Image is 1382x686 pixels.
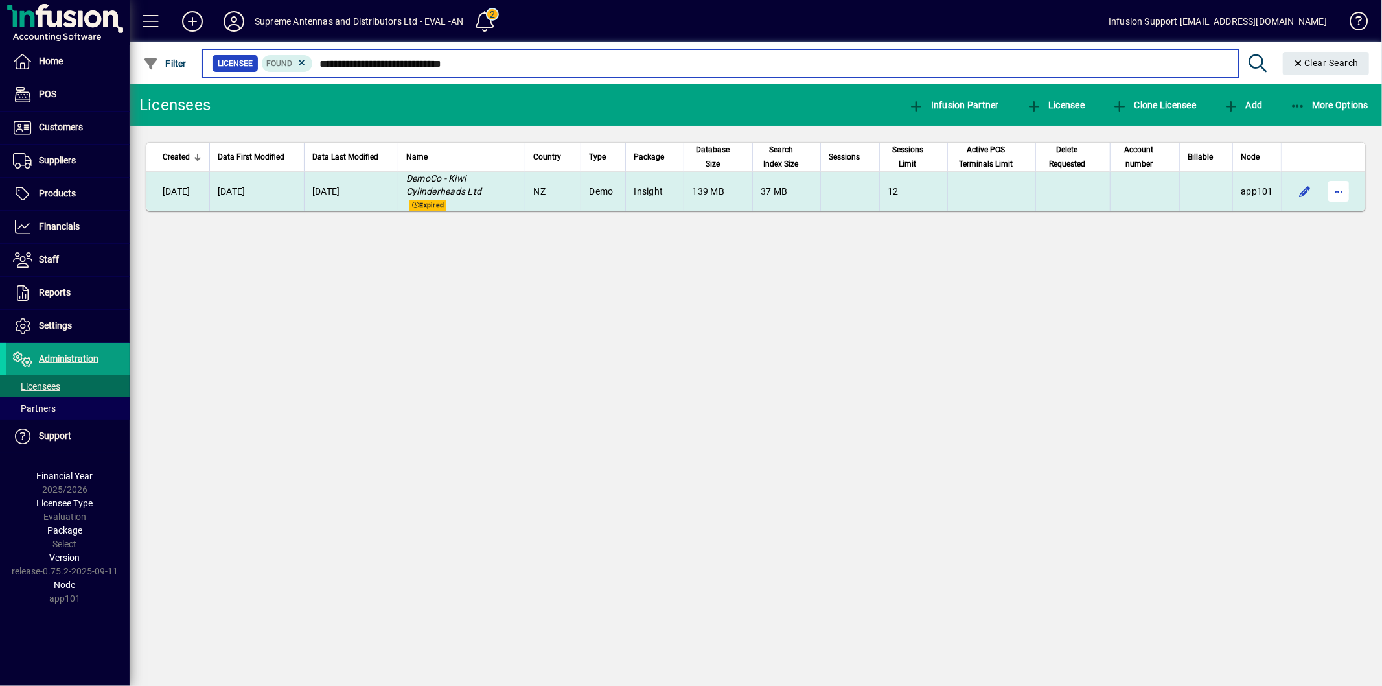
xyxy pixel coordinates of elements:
button: Profile [213,10,255,33]
button: Infusion Partner [905,93,1002,117]
span: Created [163,150,190,164]
mat-chip: Found Status: Found [262,55,313,72]
a: Knowledge Base [1340,3,1366,45]
span: Country [533,150,561,164]
div: Data First Modified [218,150,296,164]
button: Licensee [1023,93,1088,117]
div: Account number [1118,143,1172,171]
span: Licensees [13,381,60,392]
td: [DATE] [146,172,209,211]
em: Cylinderheads [406,186,465,196]
em: Ltd [468,186,482,196]
td: Demo [581,172,625,211]
a: Suppliers [6,145,130,177]
div: Billable [1188,150,1225,164]
div: Package [634,150,676,164]
div: Search Index Size [761,143,812,171]
span: Search Index Size [761,143,801,171]
span: Reports [39,287,71,298]
span: Expired [409,200,446,211]
span: Staff [39,254,59,265]
div: Name [406,150,517,164]
span: Licensee [218,57,253,70]
button: Add [1220,93,1265,117]
td: [DATE] [304,172,398,211]
span: Sessions [829,150,860,164]
a: Products [6,178,130,210]
span: Filter [143,58,187,69]
span: Active POS Terminals Limit [956,143,1016,171]
td: 12 [879,172,947,211]
td: 139 MB [684,172,752,211]
div: Data Last Modified [312,150,390,164]
button: Edit [1295,181,1315,202]
em: - [444,173,446,183]
span: Products [39,188,76,198]
span: Found [267,59,293,68]
span: Node [54,580,76,590]
span: Clear Search [1293,58,1359,68]
a: Support [6,420,130,453]
td: 37 MB [752,172,820,211]
span: Infusion Partner [908,100,999,110]
div: Created [163,150,202,164]
em: Kiwi [448,173,466,183]
span: Data Last Modified [312,150,378,164]
em: DemoCo [406,173,442,183]
td: NZ [525,172,581,211]
span: Partners [13,403,56,414]
span: Administration [39,353,98,364]
td: Insight [625,172,684,211]
a: Customers [6,112,130,144]
div: Sessions [829,150,871,164]
span: Name [406,150,428,164]
span: Type [589,150,606,164]
span: More Options [1290,100,1369,110]
button: Add [172,10,213,33]
div: Supreme Antennas and Distributors Ltd - EVAL -AN [255,11,463,32]
a: Settings [6,310,130,342]
button: Clone Licensee [1109,93,1199,117]
span: Customers [39,122,83,132]
span: Billable [1188,150,1213,164]
button: Clear [1283,52,1370,75]
a: Home [6,45,130,78]
div: Delete Requested [1044,143,1102,171]
span: Node [1241,150,1260,164]
span: Support [39,431,71,441]
a: Staff [6,244,130,276]
div: Sessions Limit [888,143,939,171]
a: POS [6,78,130,111]
span: Licensee [1026,100,1085,110]
span: Suppliers [39,155,76,165]
span: Account number [1118,143,1160,171]
a: Licensees [6,375,130,397]
span: Add [1223,100,1262,110]
span: Clone Licensee [1112,100,1196,110]
span: Settings [39,320,72,331]
span: Home [39,56,63,66]
span: Delete Requested [1044,143,1090,171]
button: More options [1328,181,1349,202]
td: [DATE] [209,172,304,211]
span: Financial Year [37,471,93,481]
span: Version [50,552,80,563]
button: More Options [1287,93,1372,117]
span: Sessions Limit [888,143,927,171]
div: Database Size [692,143,744,171]
div: Active POS Terminals Limit [956,143,1028,171]
span: Database Size [692,143,733,171]
div: Infusion Support [EMAIL_ADDRESS][DOMAIN_NAME] [1109,11,1327,32]
a: Financials [6,211,130,243]
div: Node [1241,150,1273,164]
button: Filter [140,52,190,75]
div: Licensees [139,95,211,115]
span: Financials [39,221,80,231]
div: Country [533,150,573,164]
span: POS [39,89,56,99]
span: Package [634,150,664,164]
span: Licensee Type [37,498,93,508]
span: Data First Modified [218,150,284,164]
div: Type [589,150,617,164]
span: app101.prod.infusionbusinesssoftware.com [1241,186,1273,196]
